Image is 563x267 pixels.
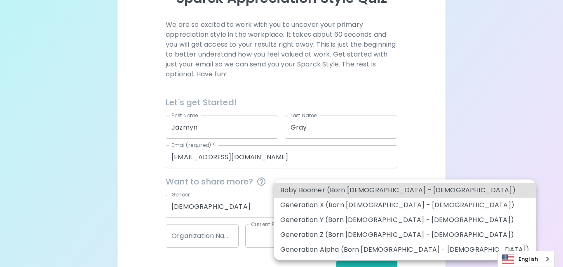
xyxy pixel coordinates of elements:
[274,242,536,257] li: Generation Alpha (Born [DEMOGRAPHIC_DATA] - [DEMOGRAPHIC_DATA])
[274,227,536,242] li: Generation Z (Born [DEMOGRAPHIC_DATA] - [DEMOGRAPHIC_DATA])
[498,251,554,267] a: English
[274,198,536,213] li: Generation X (Born [DEMOGRAPHIC_DATA] - [DEMOGRAPHIC_DATA])
[274,213,536,227] li: Generation Y (Born [DEMOGRAPHIC_DATA] - [DEMOGRAPHIC_DATA])
[274,183,536,198] li: Baby Boomer (Born [DEMOGRAPHIC_DATA] - [DEMOGRAPHIC_DATA])
[497,251,555,267] div: Language
[497,251,555,267] aside: Language selected: English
